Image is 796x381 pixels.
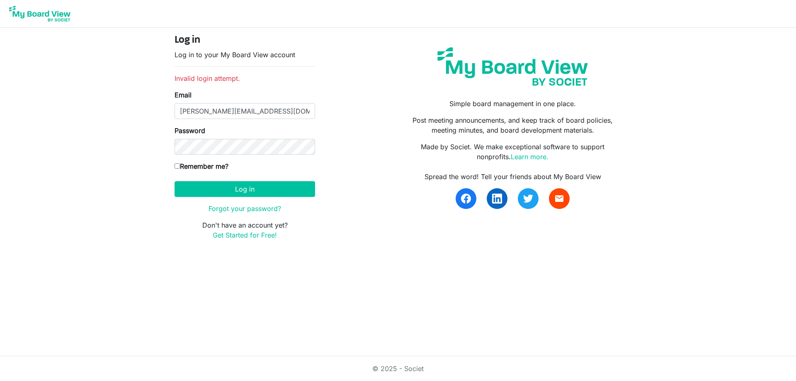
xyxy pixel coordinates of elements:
p: Made by Societ. We make exceptional software to support nonprofits. [404,142,621,162]
label: Email [175,90,192,100]
h4: Log in [175,34,315,46]
a: Get Started for Free! [213,231,277,239]
img: facebook.svg [461,194,471,204]
a: © 2025 - Societ [372,364,424,373]
a: Forgot your password? [209,204,281,213]
label: Remember me? [175,161,228,171]
img: linkedin.svg [492,194,502,204]
span: email [554,194,564,204]
button: Log in [175,181,315,197]
label: Password [175,126,205,136]
p: Post meeting announcements, and keep track of board policies, meeting minutes, and board developm... [404,115,621,135]
a: Learn more. [511,153,548,161]
img: twitter.svg [523,194,533,204]
p: Simple board management in one place. [404,99,621,109]
p: Log in to your My Board View account [175,50,315,60]
input: Remember me? [175,163,180,169]
div: Spread the word! Tell your friends about My Board View [404,172,621,182]
p: Don't have an account yet? [175,220,315,240]
a: email [549,188,570,209]
img: My Board View Logo [7,3,73,24]
img: my-board-view-societ.svg [431,41,594,92]
li: Invalid login attempt. [175,73,315,83]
